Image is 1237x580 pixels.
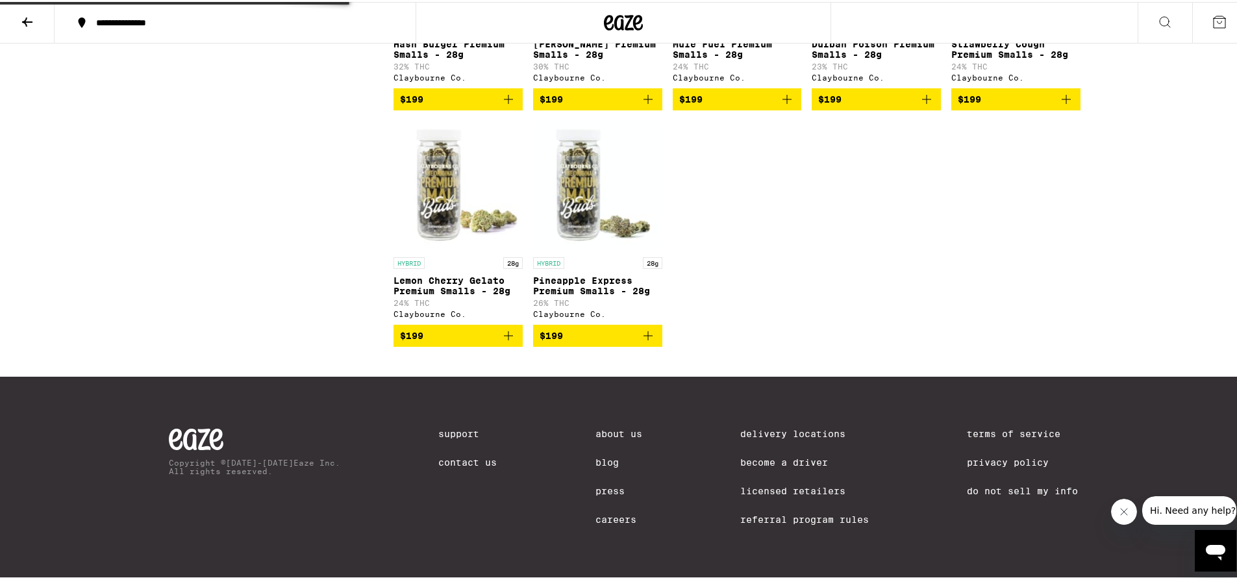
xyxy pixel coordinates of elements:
span: $199 [679,92,703,103]
a: Open page for Pineapple Express Premium Smalls - 28g from Claybourne Co. [533,119,662,323]
span: $199 [958,92,981,103]
a: Become a Driver [740,455,869,466]
p: 32% THC [394,60,523,69]
p: 28g [503,255,523,267]
a: Careers [595,512,642,523]
div: Claybourne Co. [673,71,802,80]
p: 24% THC [951,60,1081,69]
a: Contact Us [438,455,497,466]
iframe: Close message [1111,497,1137,523]
button: Add to bag [812,86,941,108]
div: Claybourne Co. [394,71,523,80]
p: Copyright © [DATE]-[DATE] Eaze Inc. All rights reserved. [169,457,340,473]
a: Press [595,484,642,494]
iframe: Button to launch messaging window [1195,528,1236,570]
p: HYBRID [533,255,564,267]
button: Add to bag [394,86,523,108]
p: 30% THC [533,60,662,69]
img: Claybourne Co. - Pineapple Express Premium Smalls - 28g [533,119,662,249]
button: Add to bag [533,323,662,345]
button: Add to bag [951,86,1081,108]
a: About Us [595,427,642,437]
div: Claybourne Co. [812,71,941,80]
a: Terms of Service [967,427,1078,437]
span: $199 [400,92,423,103]
img: Claybourne Co. - Lemon Cherry Gelato Premium Smalls - 28g [394,119,523,249]
a: Open page for Lemon Cherry Gelato Premium Smalls - 28g from Claybourne Co. [394,119,523,323]
span: $199 [540,329,563,339]
p: 26% THC [533,297,662,305]
button: Add to bag [533,86,662,108]
p: Pineapple Express Premium Smalls - 28g [533,273,662,294]
a: Support [438,427,497,437]
p: 24% THC [394,297,523,305]
p: 28g [643,255,662,267]
a: Delivery Locations [740,427,869,437]
a: Referral Program Rules [740,512,869,523]
iframe: Message from company [1142,494,1236,523]
p: 24% THC [673,60,802,69]
button: Add to bag [673,86,802,108]
a: Blog [595,455,642,466]
p: HYBRID [394,255,425,267]
span: $199 [540,92,563,103]
span: $199 [818,92,842,103]
p: Hash Burger Premium Smalls - 28g [394,37,523,58]
p: Durban Poison Premium Smalls - 28g [812,37,941,58]
div: Claybourne Co. [533,71,662,80]
a: Do Not Sell My Info [967,484,1078,494]
p: [PERSON_NAME] Premium Smalls - 28g [533,37,662,58]
div: Claybourne Co. [951,71,1081,80]
p: 23% THC [812,60,941,69]
p: Mule Fuel Premium Smalls - 28g [673,37,802,58]
div: Claybourne Co. [533,308,662,316]
p: Lemon Cherry Gelato Premium Smalls - 28g [394,273,523,294]
div: Claybourne Co. [394,308,523,316]
span: $199 [400,329,423,339]
button: Add to bag [394,323,523,345]
a: Privacy Policy [967,455,1078,466]
p: Strawberry Cough Premium Smalls - 28g [951,37,1081,58]
a: Licensed Retailers [740,484,869,494]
